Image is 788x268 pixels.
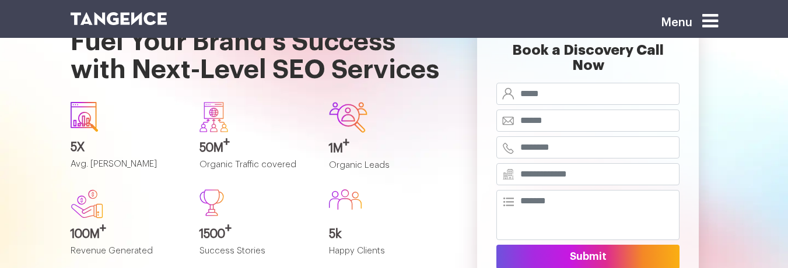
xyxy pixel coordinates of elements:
img: Group-642.svg [329,102,367,133]
p: Avg. [PERSON_NAME] [71,160,183,179]
sup: + [225,223,232,234]
img: Group-640.svg [199,102,228,132]
img: new.svg [71,189,103,218]
img: Path%20473.svg [199,189,224,216]
h3: 5k [329,228,441,241]
sup: + [223,136,230,148]
img: icon1.svg [71,102,99,132]
h3: 50M [199,142,311,154]
p: Organic Leads [329,161,441,180]
p: Revenue Generated [71,246,183,266]
img: Group%20586.svg [329,189,362,210]
p: Success Stories [199,246,311,266]
sup: + [343,137,349,149]
h3: 5X [71,141,183,154]
p: Happy Clients [329,246,441,266]
h3: 1500 [199,228,311,241]
img: logo SVG [71,12,167,25]
p: Organic Traffic covered [199,160,311,179]
h3: 100M [71,228,183,241]
h3: 1M [329,142,441,155]
sup: + [100,223,106,234]
h2: Book a Discovery Call Now [496,43,680,83]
